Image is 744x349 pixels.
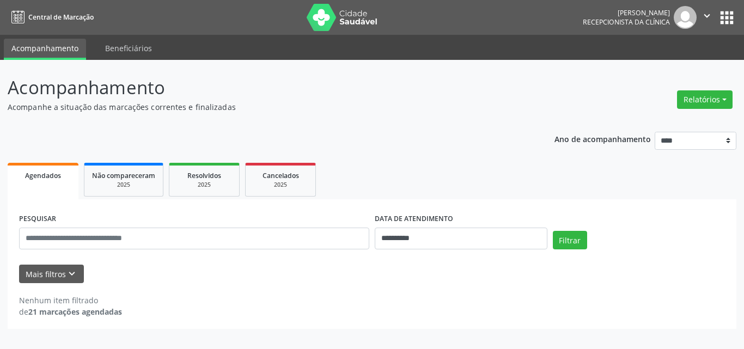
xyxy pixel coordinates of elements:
[697,6,717,29] button: 
[8,101,518,113] p: Acompanhe a situação das marcações correntes e finalizadas
[19,211,56,228] label: PESQUISAR
[19,265,84,284] button: Mais filtroskeyboard_arrow_down
[583,8,670,17] div: [PERSON_NAME]
[92,171,155,180] span: Não compareceram
[263,171,299,180] span: Cancelados
[8,8,94,26] a: Central de Marcação
[177,181,231,189] div: 2025
[19,295,122,306] div: Nenhum item filtrado
[717,8,736,27] button: apps
[92,181,155,189] div: 2025
[28,307,122,317] strong: 21 marcações agendadas
[25,171,61,180] span: Agendados
[253,181,308,189] div: 2025
[19,306,122,317] div: de
[8,74,518,101] p: Acompanhamento
[677,90,733,109] button: Relatórios
[375,211,453,228] label: DATA DE ATENDIMENTO
[701,10,713,22] i: 
[674,6,697,29] img: img
[97,39,160,58] a: Beneficiários
[554,132,651,145] p: Ano de acompanhamento
[4,39,86,60] a: Acompanhamento
[553,231,587,249] button: Filtrar
[583,17,670,27] span: Recepcionista da clínica
[28,13,94,22] span: Central de Marcação
[66,268,78,280] i: keyboard_arrow_down
[187,171,221,180] span: Resolvidos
